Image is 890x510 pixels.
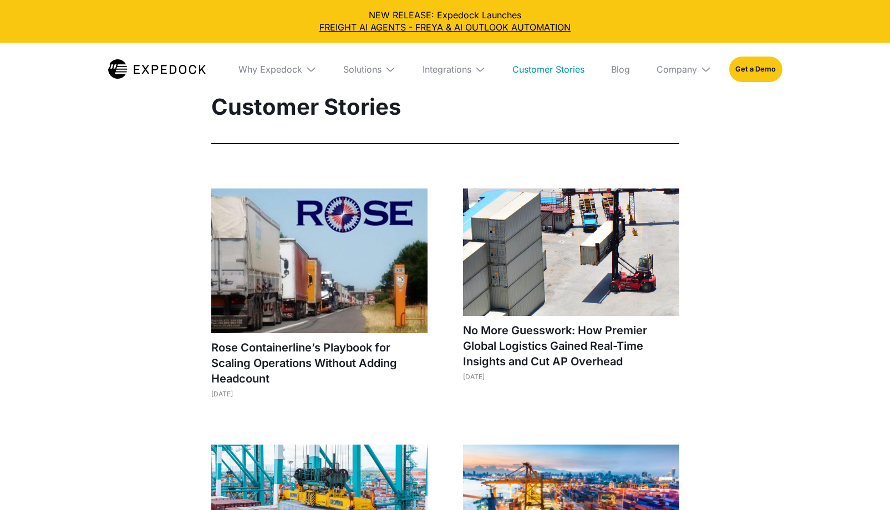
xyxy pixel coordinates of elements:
div: Integrations [414,43,495,96]
h1: Customer Stories [211,93,679,121]
a: Customer Stories [504,43,593,96]
a: Blog [602,43,639,96]
div: [DATE] [463,373,679,381]
div: NEW RELEASE: Expedock Launches [9,9,881,34]
div: [DATE] [211,390,428,398]
a: Rose Containerline’s Playbook for Scaling Operations Without Adding Headcount[DATE] [211,188,428,409]
div: Why Expedock [238,64,302,75]
h1: No More Guesswork: How Premier Global Logistics Gained Real-Time Insights and Cut AP Overhead [463,323,679,369]
div: Company [648,43,720,96]
a: Get a Demo [729,57,782,82]
div: Integrations [423,64,471,75]
h1: Rose Containerline’s Playbook for Scaling Operations Without Adding Headcount [211,340,428,386]
div: Company [657,64,697,75]
div: Solutions [334,43,405,96]
div: Solutions [343,64,382,75]
div: Why Expedock [230,43,326,96]
a: No More Guesswork: How Premier Global Logistics Gained Real-Time Insights and Cut AP Overhead[DATE] [463,188,679,392]
a: FREIGHT AI AGENTS - FREYA & AI OUTLOOK AUTOMATION [9,21,881,33]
